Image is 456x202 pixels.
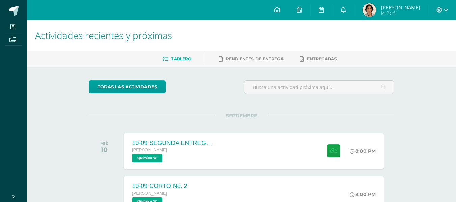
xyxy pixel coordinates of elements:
[363,3,376,17] img: 84c4a7923b0c036d246bba4ed201b3fa.png
[89,80,166,93] a: todas las Actividades
[381,10,420,16] span: Mi Perfil
[35,29,172,42] span: Actividades recientes y próximas
[381,4,420,11] span: [PERSON_NAME]
[132,183,187,190] div: 10-09 CORTO No. 2
[307,56,337,61] span: Entregadas
[100,141,108,146] div: MIÉ
[350,191,376,197] div: 8:00 PM
[171,56,191,61] span: Tablero
[219,54,284,64] a: Pendientes de entrega
[132,140,213,147] div: 10-09 SEGUNDA ENTREGA DE GUÍA
[300,54,337,64] a: Entregadas
[132,154,162,162] span: Química 'U'
[132,191,167,196] span: [PERSON_NAME]
[226,56,284,61] span: Pendientes de entrega
[350,148,376,154] div: 8:00 PM
[215,113,268,119] span: SEPTIEMBRE
[132,148,167,152] span: [PERSON_NAME]
[244,81,394,94] input: Busca una actividad próxima aquí...
[163,54,191,64] a: Tablero
[100,146,108,154] div: 10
